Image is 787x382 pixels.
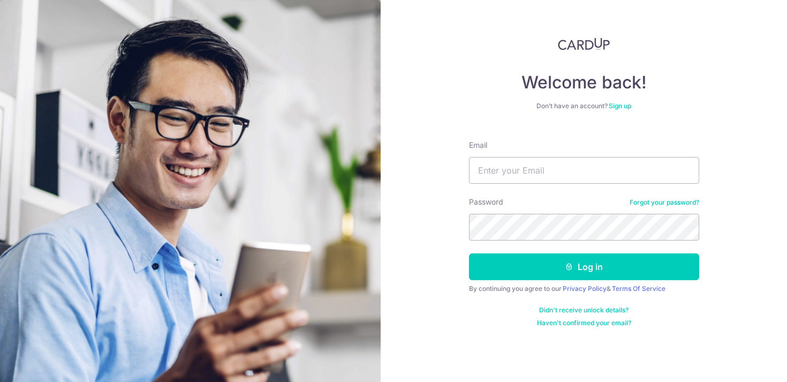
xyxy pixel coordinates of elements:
img: CardUp Logo [558,38,610,50]
div: Don’t have an account? [469,102,699,110]
input: Enter your Email [469,157,699,184]
a: Didn't receive unlock details? [539,306,629,314]
a: Forgot your password? [630,198,699,207]
a: Privacy Policy [563,284,607,293]
label: Password [469,197,503,207]
button: Log in [469,253,699,280]
a: Terms Of Service [612,284,665,293]
h4: Welcome back! [469,72,699,93]
a: Haven't confirmed your email? [537,319,631,327]
div: By continuing you agree to our & [469,284,699,293]
label: Email [469,140,487,151]
a: Sign up [609,102,631,110]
